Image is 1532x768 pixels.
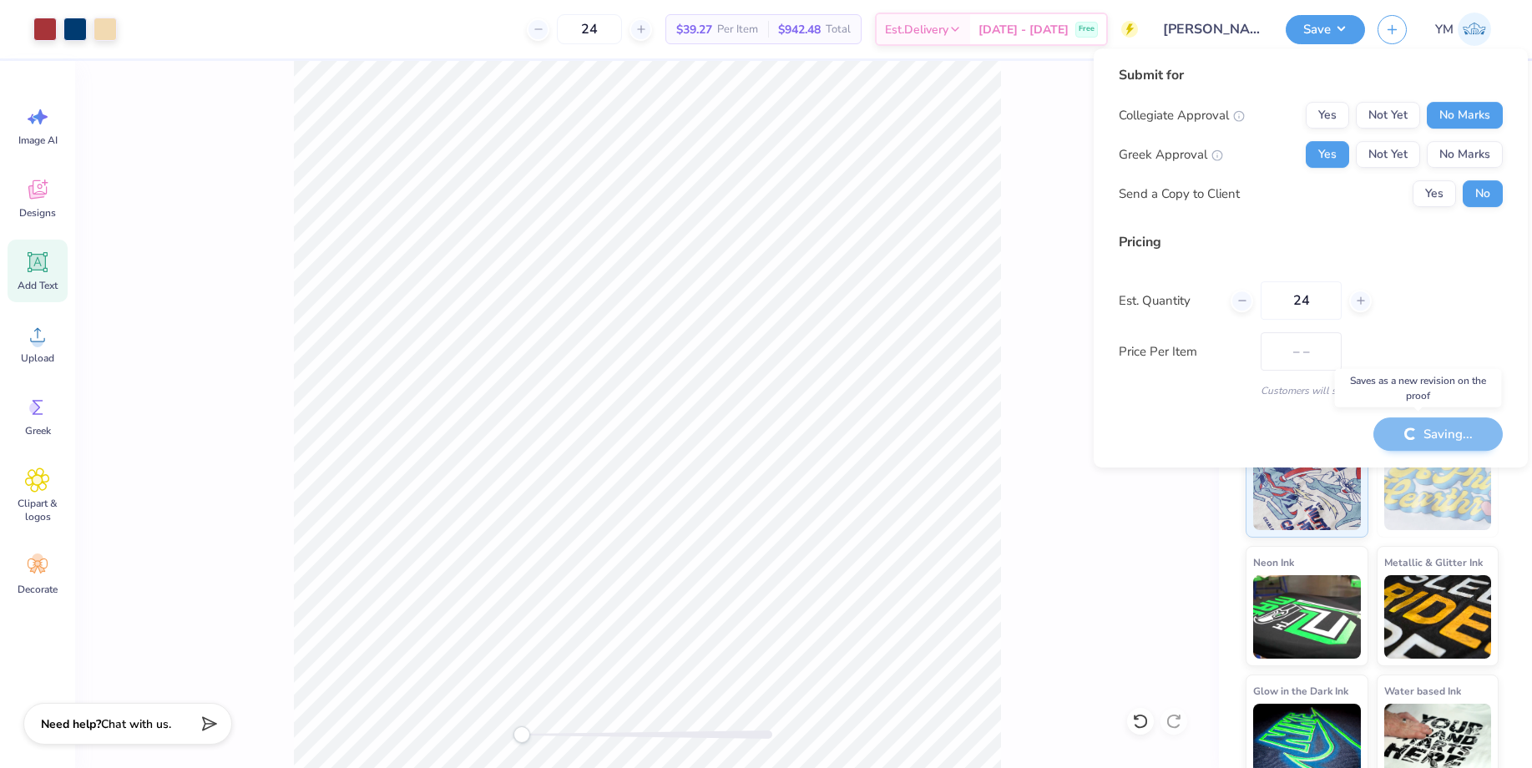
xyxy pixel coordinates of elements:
[1119,145,1223,164] div: Greek Approval
[1079,23,1095,35] span: Free
[1253,553,1294,571] span: Neon Ink
[1150,13,1273,46] input: Untitled Design
[1286,15,1365,44] button: Save
[1428,13,1499,46] a: YM
[1253,575,1361,659] img: Neon Ink
[1253,447,1361,530] img: Standard
[1119,65,1503,85] div: Submit for
[1119,184,1240,204] div: Send a Copy to Client
[513,726,530,743] div: Accessibility label
[1253,682,1348,700] span: Glow in the Dark Ink
[18,134,58,147] span: Image AI
[1261,281,1342,320] input: – –
[101,716,171,732] span: Chat with us.
[676,21,712,38] span: $39.27
[21,351,54,365] span: Upload
[1384,553,1483,571] span: Metallic & Glitter Ink
[1306,141,1349,168] button: Yes
[1335,369,1502,407] div: Saves as a new revision on the proof
[1435,20,1454,39] span: YM
[25,424,51,437] span: Greek
[1427,141,1503,168] button: No Marks
[1384,575,1492,659] img: Metallic & Glitter Ink
[1119,232,1503,252] div: Pricing
[19,206,56,220] span: Designs
[1119,291,1218,311] label: Est. Quantity
[1463,180,1503,207] button: No
[778,21,821,38] span: $942.48
[885,21,948,38] span: Est. Delivery
[1119,106,1245,125] div: Collegiate Approval
[978,21,1069,38] span: [DATE] - [DATE]
[1119,383,1503,398] div: Customers will see this price on HQ.
[1384,682,1461,700] span: Water based Ink
[41,716,101,732] strong: Need help?
[1427,102,1503,129] button: No Marks
[1306,102,1349,129] button: Yes
[18,279,58,292] span: Add Text
[557,14,622,44] input: – –
[10,497,65,523] span: Clipart & logos
[18,583,58,596] span: Decorate
[1356,102,1420,129] button: Not Yet
[1119,342,1248,361] label: Price Per Item
[826,21,851,38] span: Total
[1413,180,1456,207] button: Yes
[1384,447,1492,530] img: Puff Ink
[1458,13,1491,46] img: Yasmine Manno
[1356,141,1420,168] button: Not Yet
[717,21,758,38] span: Per Item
